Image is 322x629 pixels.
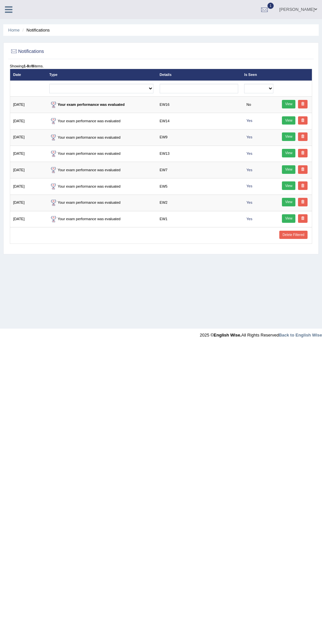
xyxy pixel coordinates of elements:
td: [DATE] [10,97,46,113]
a: View [282,214,295,223]
td: [DATE] [10,129,46,146]
td: Your exam performance was evaluated [46,162,157,178]
td: Your exam performance was evaluated [46,113,157,129]
span: Yes [244,134,254,140]
a: Delete [298,100,308,108]
div: Showing of items. [10,63,312,69]
td: [DATE] [10,113,46,129]
td: [DATE] [10,162,46,178]
a: Delete [298,165,308,174]
a: Date [13,73,21,77]
a: View [282,149,295,157]
a: View [282,116,295,125]
td: EW1 [156,211,241,227]
strong: English Wise. [214,333,241,338]
div: 2025 © All Rights Reserved [200,329,322,338]
td: EW13 [156,146,241,162]
td: EW16 [156,97,241,113]
td: [DATE] [10,146,46,162]
span: Yes [244,200,254,206]
span: 1 [267,3,274,9]
span: No [244,102,253,108]
span: Yes [244,216,254,222]
td: EW7 [156,162,241,178]
a: View [282,165,295,174]
a: Back to English Wise [279,333,322,338]
a: View [282,198,295,206]
td: [DATE] [10,178,46,195]
a: Delete [298,181,308,190]
a: Delete [298,116,308,125]
td: EW14 [156,113,241,129]
b: 8 [32,64,34,68]
td: EW2 [156,195,241,211]
td: EW5 [156,178,241,195]
a: Type [49,73,57,77]
td: [DATE] [10,211,46,227]
strong: Your exam performance was evaluated [49,103,125,106]
a: Delete [298,132,308,141]
span: Yes [244,183,254,189]
td: Your exam performance was evaluated [46,178,157,195]
a: Delete [298,149,308,157]
a: Home [8,28,20,33]
a: Delete [298,214,308,223]
td: Your exam performance was evaluated [46,195,157,211]
a: Delete [298,198,308,206]
a: View [282,100,295,108]
a: View [282,181,295,190]
td: Your exam performance was evaluated [46,211,157,227]
a: Details [160,73,172,77]
li: Notifications [21,27,50,33]
a: Delete Filtered [279,231,307,239]
td: Your exam performance was evaluated [46,146,157,162]
a: Is Seen [244,73,257,77]
td: Your exam performance was evaluated [46,129,157,146]
span: Yes [244,167,254,173]
span: Yes [244,118,254,124]
h2: Notifications [10,47,197,56]
span: Yes [244,151,254,157]
td: [DATE] [10,195,46,211]
td: EW9 [156,129,241,146]
b: 1-8 [24,64,29,68]
a: View [282,132,295,141]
